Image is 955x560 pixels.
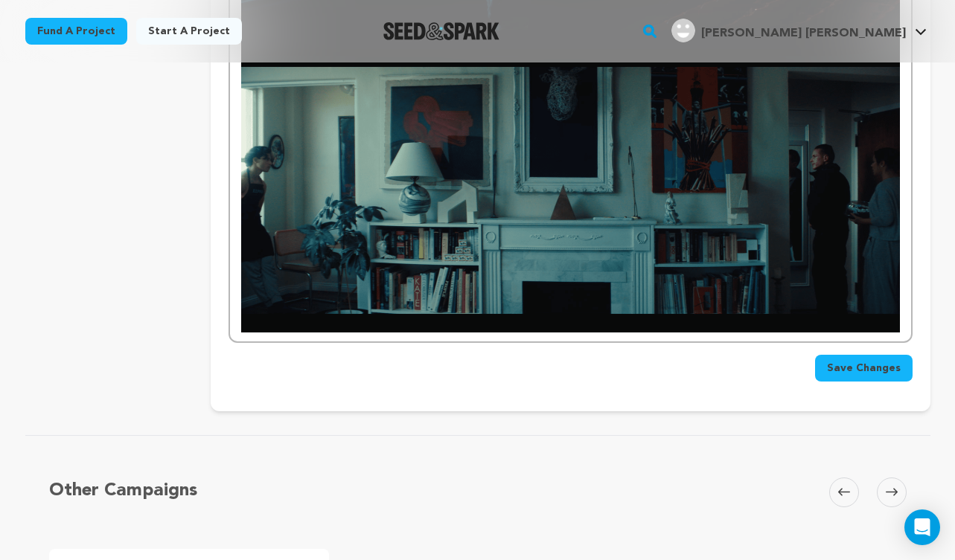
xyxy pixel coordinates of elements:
[241,49,899,332] img: 1758588391-Screen%20Shot%202025-09-22%20at%205.39.34%20PM.png
[383,22,500,40] img: Seed&Spark Logo Dark Mode
[904,509,940,545] div: Open Intercom Messenger
[701,28,906,39] span: [PERSON_NAME] [PERSON_NAME]
[815,355,913,382] button: Save Changes
[827,361,901,376] span: Save Changes
[136,18,242,45] a: Start a project
[668,16,930,47] span: Sarsembayeva A.'s Profile
[383,22,500,40] a: Seed&Spark Homepage
[668,16,930,42] a: Sarsembayeva A.'s Profile
[25,18,127,45] a: Fund a project
[49,477,197,504] h5: Other Campaigns
[671,19,695,42] img: user.png
[671,19,906,42] div: Sarsembayeva A.'s Profile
